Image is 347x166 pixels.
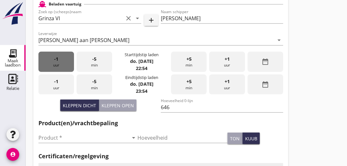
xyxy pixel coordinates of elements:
[243,133,260,144] button: kuub
[225,56,230,63] span: +1
[130,58,153,64] strong: do. [DATE]
[99,100,136,111] button: Kleppen open
[92,78,96,85] span: -5
[171,52,207,72] div: min
[261,81,269,88] i: date_range
[38,133,128,143] input: Product *
[125,14,132,22] i: clear
[92,56,96,63] span: -5
[130,81,153,87] strong: do. [DATE]
[38,52,74,72] div: uur
[245,135,257,142] div: kuub
[225,78,230,85] span: +1
[227,133,243,144] button: ton
[161,13,283,23] input: Naam schipper
[54,56,58,63] span: -1
[63,102,96,109] div: Kleppen dicht
[60,100,99,111] button: Kleppen dicht
[209,52,245,72] div: uur
[38,13,123,23] input: Zoek op (scheeps)naam
[49,1,81,7] h2: Beladen vaartuig
[276,36,283,44] i: arrow_drop_down
[38,74,74,95] div: uur
[77,52,112,72] div: min
[186,78,192,85] span: +5
[134,14,141,22] i: arrow_drop_down
[38,37,129,43] div: [PERSON_NAME] aan [PERSON_NAME]
[77,74,112,95] div: min
[209,74,245,95] div: uur
[130,134,137,142] i: arrow_drop_down
[161,102,283,112] input: Hoeveelheid 0-lijn
[147,16,155,24] i: add
[102,102,134,109] div: Kleppen open
[136,88,147,94] strong: 23:54
[38,152,283,161] h2: Certificaten/regelgeving
[261,58,269,66] i: date_range
[125,52,159,58] div: Starttijdstip laden
[171,74,207,95] div: min
[125,74,158,81] div: Eindtijdstip laden
[6,148,19,161] i: account_circle
[186,56,192,63] span: +5
[1,2,24,25] img: logo-small.a267ee39.svg
[6,86,19,91] div: Relatie
[54,78,58,85] span: -1
[137,133,227,143] input: Hoeveelheid
[38,119,283,127] h2: Product(en)/vrachtbepaling
[230,135,240,142] div: ton
[136,65,147,71] strong: 22:54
